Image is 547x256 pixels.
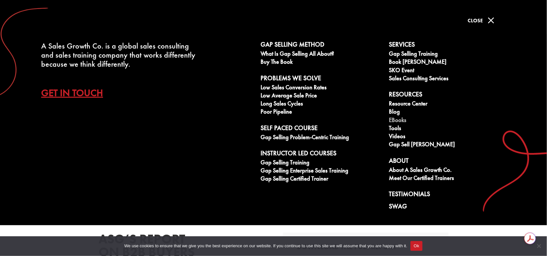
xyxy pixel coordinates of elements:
a: Gap Selling Problem-Centric Training [261,134,382,142]
span: We use cookies to ensure that we give you the best experience on our website. If you continue to ... [124,243,407,249]
a: Sales Consulting Services [389,75,511,83]
a: Long Sales Cycles [261,100,382,108]
a: Resources [389,91,511,100]
a: Gap Selling Method [261,41,382,50]
a: Problems We Solve [261,74,382,84]
span: M [484,14,497,27]
a: Swag [389,203,511,212]
a: Poor Pipeline [261,108,382,117]
a: SKO Event [389,67,511,75]
a: Gap Selling Training [389,50,511,59]
a: Meet our Certified Trainers [389,175,511,183]
a: Videos [389,133,511,141]
a: Book [PERSON_NAME] [389,59,511,67]
a: Resource Center [389,100,511,108]
a: About A Sales Growth Co. [389,167,511,175]
a: Gap Selling Enterprise Sales Training [261,167,382,175]
a: Services [389,41,511,50]
a: Blog [389,108,511,117]
a: Gap Selling Certified Trainer [261,175,382,184]
a: Testimonials [389,190,511,200]
span: Close [468,17,483,24]
a: Low Average Sale Price [261,92,382,100]
button: Ok [411,241,423,251]
a: What is Gap Selling all about? [261,50,382,59]
span: No [536,243,542,249]
a: About [389,157,511,167]
div: A Sales Growth Co. is a global sales consulting and sales training company that works differently... [41,41,203,69]
a: Get In Touch [41,82,113,104]
a: Self Paced Course [261,124,382,134]
a: Tools [389,125,511,133]
a: Buy The Book [261,59,382,67]
a: Low Sales Conversion Rates [261,84,382,92]
a: Gap Selling Training [261,159,382,167]
a: eBooks [389,117,511,125]
a: Gap Sell [PERSON_NAME] [389,141,511,149]
a: Instructor Led Courses [261,150,382,159]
